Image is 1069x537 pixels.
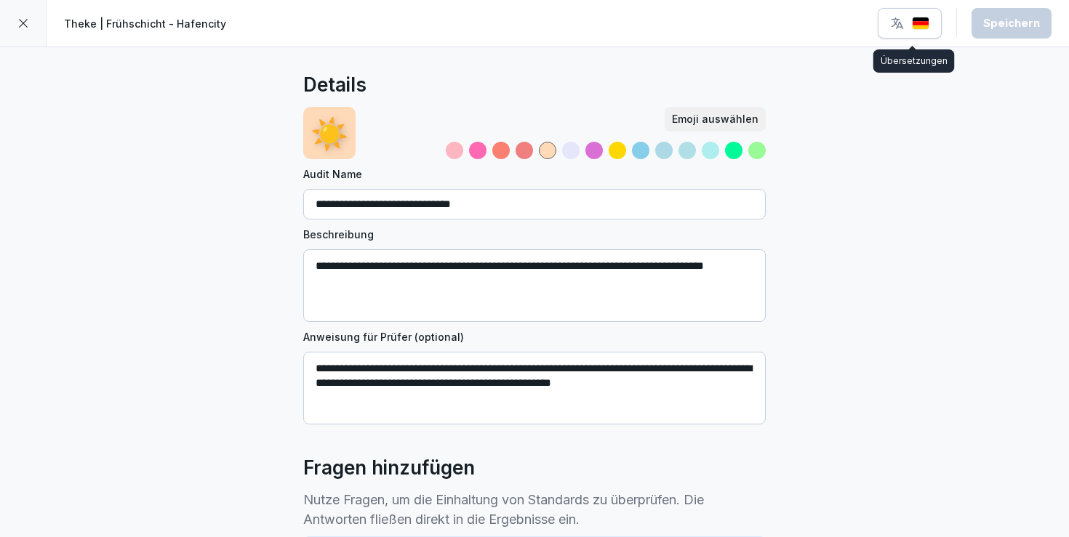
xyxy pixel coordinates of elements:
[873,49,955,73] div: Übersetzungen
[972,8,1052,39] button: Speichern
[303,227,766,242] label: Beschreibung
[311,110,348,156] p: ☀️
[672,111,758,127] div: Emoji auswählen
[983,15,1040,31] div: Speichern
[303,329,766,344] label: Anweisung für Prüfer (optional)
[303,166,766,182] label: Audit Name
[64,16,226,31] p: Theke | Frühschicht - Hafencity
[303,490,766,529] p: Nutze Fragen, um die Einhaltung von Standards zu überprüfen. Die Antworten fließen direkt in die ...
[303,453,475,483] h2: Fragen hinzufügen
[303,70,367,100] h2: Details
[665,107,766,132] button: Emoji auswählen
[912,17,929,31] img: de.svg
